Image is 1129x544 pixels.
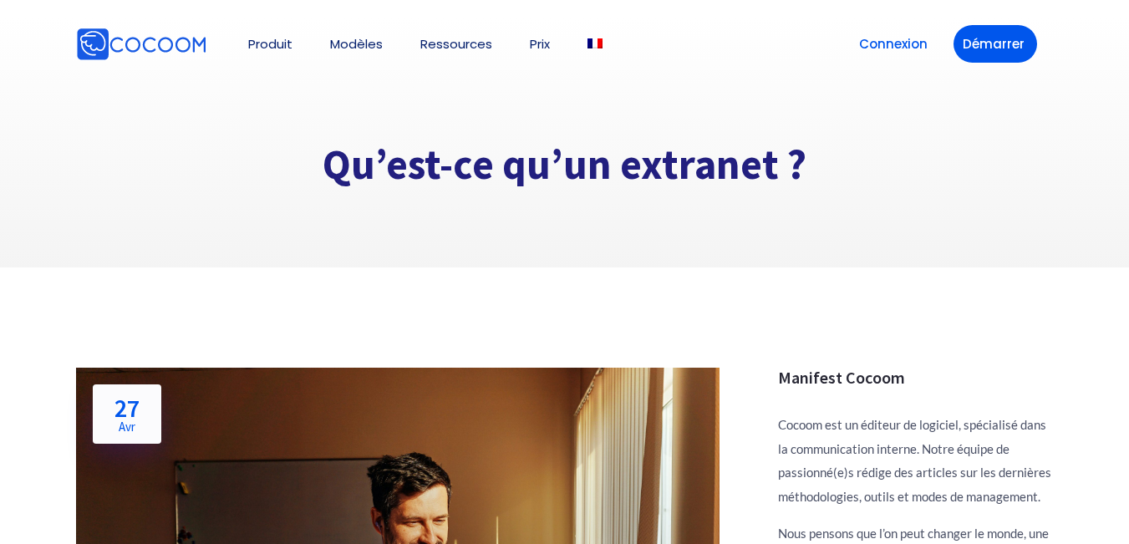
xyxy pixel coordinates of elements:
[530,38,550,50] a: Prix
[954,25,1037,63] a: Démarrer
[420,38,492,50] a: Ressources
[587,38,603,48] img: Français
[778,368,1054,388] h3: Manifest Cocoom
[330,38,383,50] a: Modèles
[248,38,292,50] a: Produit
[850,25,937,63] a: Connexion
[76,139,1054,191] h1: Qu’est-ce qu’un extranet ?
[778,413,1054,508] p: Cocoom est un éditeur de logiciel, spécialisé dans la communication interne. Notre équipe de pass...
[114,420,140,433] span: Avr
[210,43,211,44] img: Cocoom
[93,384,161,444] a: 27Avr
[76,28,206,61] img: Cocoom
[114,395,140,433] h2: 27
